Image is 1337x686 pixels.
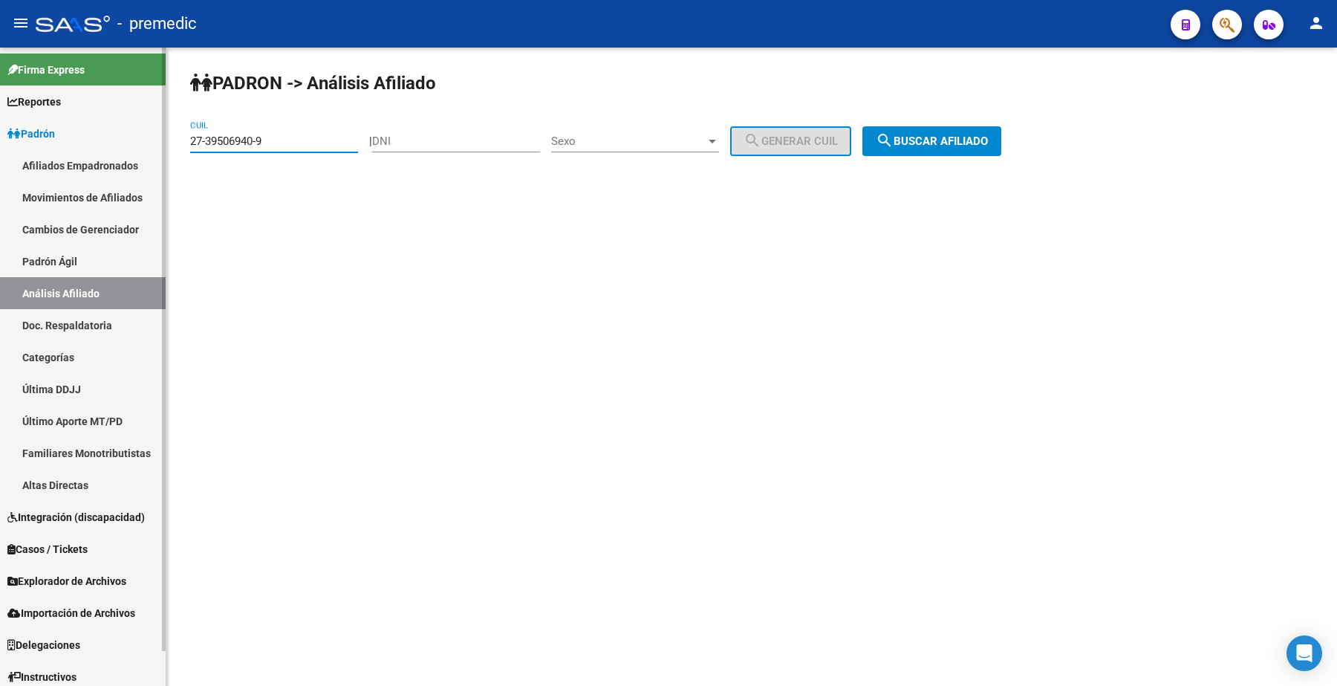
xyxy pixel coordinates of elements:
[7,62,85,78] span: Firma Express
[7,126,55,142] span: Padrón
[7,573,126,589] span: Explorador de Archivos
[7,669,77,685] span: Instructivos
[117,7,197,40] span: - premedic
[744,135,838,148] span: Generar CUIL
[190,73,436,94] strong: PADRON -> Análisis Afiliado
[730,126,851,156] button: Generar CUIL
[7,637,80,653] span: Delegaciones
[7,541,88,557] span: Casos / Tickets
[1307,14,1325,32] mat-icon: person
[551,135,706,148] span: Sexo
[876,135,988,148] span: Buscar afiliado
[369,135,862,148] div: |
[744,132,761,149] mat-icon: search
[876,132,894,149] mat-icon: search
[7,509,145,525] span: Integración (discapacidad)
[12,14,30,32] mat-icon: menu
[7,94,61,110] span: Reportes
[7,605,135,621] span: Importación de Archivos
[862,126,1001,156] button: Buscar afiliado
[1286,635,1322,671] div: Open Intercom Messenger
